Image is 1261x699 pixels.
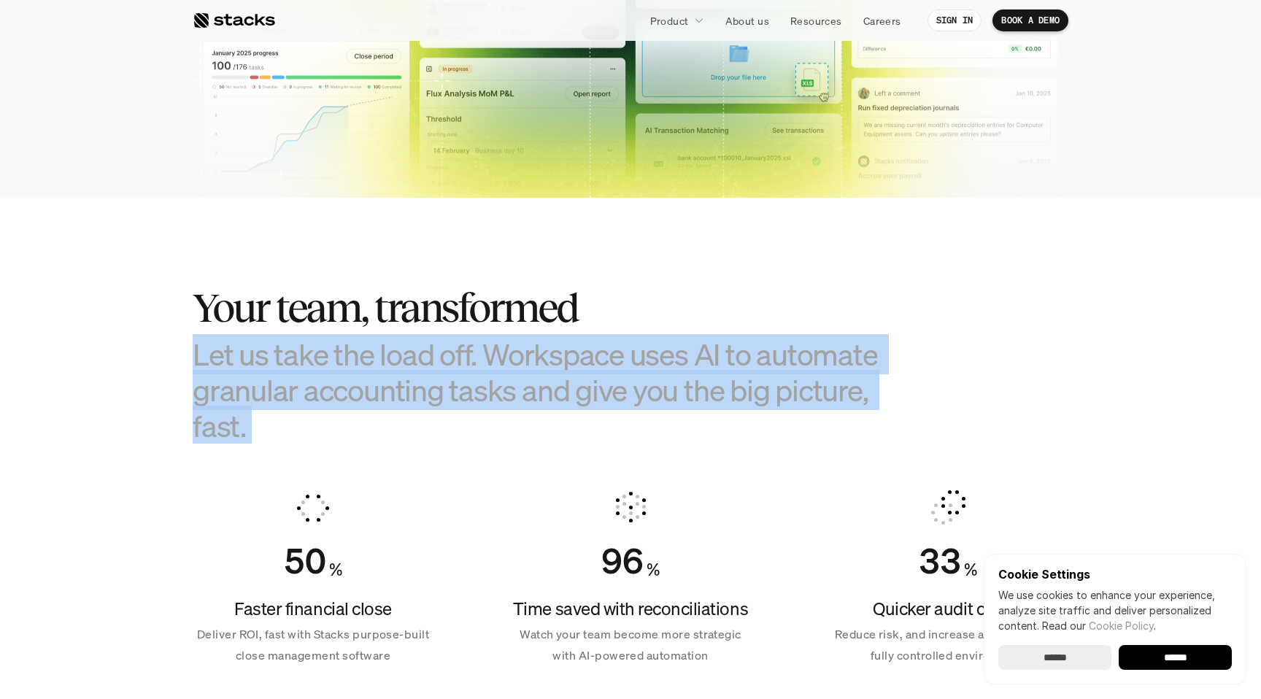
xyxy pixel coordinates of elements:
[193,285,922,331] h2: Your team, transformed
[998,587,1232,633] p: We use cookies to enhance your experience, analyze site traffic and deliver personalized content.
[193,336,922,444] h3: Let us take the load off. Workspace uses AI to automate granular accounting tasks and give you th...
[510,624,751,666] p: Watch your team become more strategic with AI-powered automation
[964,557,977,582] h4: %
[717,7,778,34] a: About us
[1089,619,1154,632] a: Cookie Policy
[647,557,660,582] h4: %
[284,540,326,582] div: Counter ends at 50
[193,624,433,666] p: Deliver ROI, fast with Stacks purpose-built close management software
[601,540,644,582] div: Counter ends at 96
[855,7,910,34] a: Careers
[828,597,1068,622] h4: Quicker audit cycles
[1001,15,1060,26] p: BOOK A DEMO
[329,557,342,582] h4: %
[510,597,751,622] h4: Time saved with reconciliations
[725,13,769,28] p: About us
[928,9,982,31] a: SIGN IN
[863,13,901,28] p: Careers
[919,540,961,582] div: Counter ends at 33
[936,15,973,26] p: SIGN IN
[172,278,236,288] a: Privacy Policy
[790,13,842,28] p: Resources
[782,7,851,34] a: Resources
[650,13,689,28] p: Product
[193,597,433,622] h4: Faster financial close
[1042,619,1156,632] span: Read our .
[992,9,1068,31] a: BOOK A DEMO
[998,568,1232,580] p: Cookie Settings
[828,624,1068,666] p: Reduce risk, and increase accuracy with a fully controlled environment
